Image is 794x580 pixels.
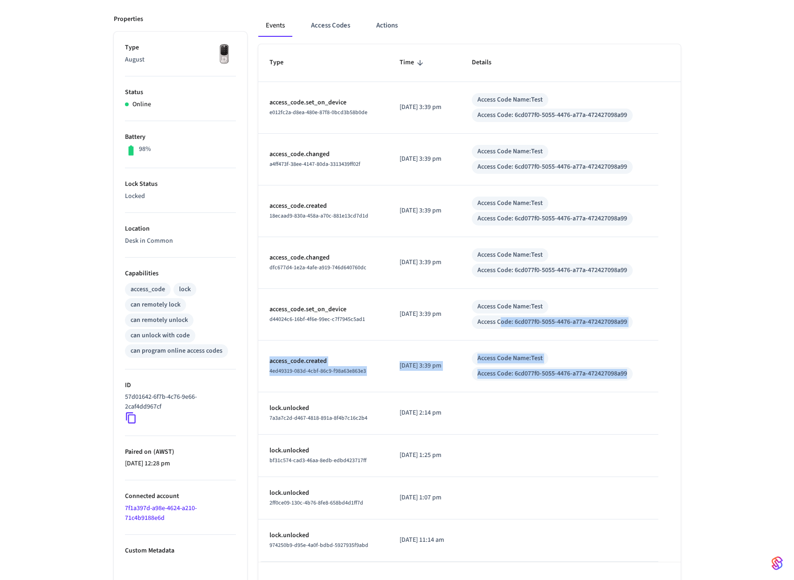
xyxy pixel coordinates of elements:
[400,361,449,371] p: [DATE] 3:39 pm
[131,315,188,325] div: can remotely unlock
[400,450,449,460] p: [DATE] 1:25 pm
[269,457,366,464] span: bf31c574-cad3-46aa-8edb-edbd423717ff
[269,212,368,220] span: 18ecaad9-830a-458a-a70c-881e13cd7d1d
[304,14,358,37] button: Access Codes
[477,317,627,327] div: Access Code: 6cd077f0-5055-4476-a77a-472427098a99
[400,309,449,319] p: [DATE] 3:39 pm
[125,504,197,523] a: 7f1a397d-a98e-4624-a210-71c4b9188e6d
[152,447,174,457] span: ( AWST )
[477,250,543,260] div: Access Code Name: Test
[269,315,365,323] span: d44024c6-16bf-4f6e-99ec-c7f7945c5ad1
[269,201,378,211] p: access_code.created
[400,55,426,70] span: Time
[125,546,236,556] p: Custom Metadata
[269,403,378,413] p: lock.unlocked
[125,381,236,390] p: ID
[125,491,236,501] p: Connected account
[477,147,543,157] div: Access Code Name: Test
[477,110,627,120] div: Access Code: 6cd077f0-5055-4476-a77a-472427098a99
[139,144,151,154] p: 98%
[400,493,449,503] p: [DATE] 1:07 pm
[125,392,232,412] p: 57d01642-6f7b-4c76-9e66-2caf4dd967cf
[131,300,180,310] div: can remotely lock
[472,55,504,70] span: Details
[125,55,236,65] p: August
[125,459,236,469] p: [DATE] 12:28 pm
[125,43,236,53] p: Type
[125,132,236,142] p: Battery
[269,531,378,540] p: lock.unlocked
[400,102,449,112] p: [DATE] 3:39 pm
[269,109,367,116] span: e012fc2a-d8ea-480e-87f8-0bcd3b58b0de
[132,100,151,109] p: Online
[258,14,681,37] div: ant example
[269,414,367,422] span: 7a3a7c2d-d467-4818-891a-8f4b7c16c2b4
[269,541,368,549] span: 974250b9-d95e-4a0f-bdbd-5927935f9abd
[269,305,378,314] p: access_code.set_on_device
[125,88,236,97] p: Status
[477,354,543,363] div: Access Code Name: Test
[269,55,296,70] span: Type
[125,269,236,279] p: Capabilities
[477,162,627,172] div: Access Code: 6cd077f0-5055-4476-a77a-472427098a99
[125,179,236,189] p: Lock Status
[131,331,190,341] div: can unlock with code
[125,224,236,234] p: Location
[477,302,543,312] div: Access Code Name: Test
[269,367,366,375] span: 4ed49319-083d-4cbf-86c9-f98a63e863e3
[772,556,783,571] img: SeamLogoGradient.69752ec5.svg
[400,535,449,545] p: [DATE] 11:14 am
[400,154,449,164] p: [DATE] 3:39 pm
[477,369,627,379] div: Access Code: 6cd077f0-5055-4476-a77a-472427098a99
[400,206,449,216] p: [DATE] 3:39 pm
[258,14,292,37] button: Events
[131,285,165,294] div: access_code
[269,446,378,456] p: lock.unlocked
[477,198,543,208] div: Access Code Name: Test
[269,488,378,498] p: lock.unlocked
[269,253,378,263] p: access_code.changed
[125,191,236,201] p: Locked
[213,43,236,66] img: Yale Assure Touchscreen Wifi Smart Lock, Satin Nickel, Front
[269,150,378,159] p: access_code.changed
[269,356,378,366] p: access_code.created
[269,98,378,108] p: access_code.set_on_device
[269,160,360,168] span: a4ff473f-38ee-4147-80da-3313439ff02f
[125,447,236,457] p: Paired on
[125,236,236,246] p: Desk in Common
[477,95,543,105] div: Access Code Name: Test
[400,408,449,418] p: [DATE] 2:14 pm
[179,285,191,294] div: lock
[258,44,681,561] table: sticky table
[477,266,627,275] div: Access Code: 6cd077f0-5055-4476-a77a-472427098a99
[269,499,363,507] span: 2ff0ce09-130c-4b76-8fe8-658bd4d1ff7d
[131,346,222,356] div: can program online access codes
[114,14,143,24] p: Properties
[369,14,405,37] button: Actions
[477,214,627,224] div: Access Code: 6cd077f0-5055-4476-a77a-472427098a99
[269,264,366,272] span: dfc677d4-1e2a-4afe-a919-746d640760dc
[400,258,449,267] p: [DATE] 3:39 pm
